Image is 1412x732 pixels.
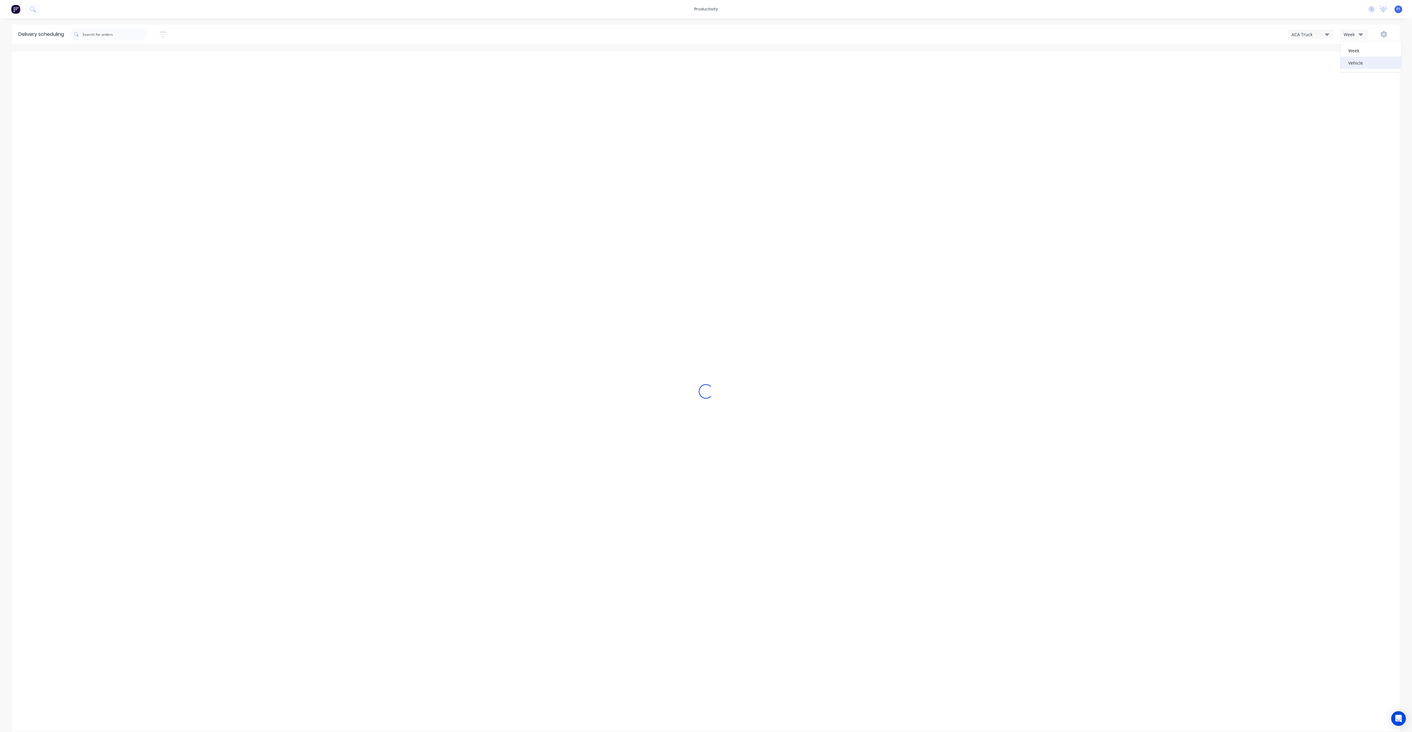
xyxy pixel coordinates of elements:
[1340,29,1368,40] button: Week
[82,28,147,40] input: Search for orders
[1292,31,1325,38] div: ACA Truck
[1391,711,1406,726] div: Open Intercom Messenger
[1396,6,1400,12] span: F1
[1344,31,1361,38] div: Week
[691,5,721,14] div: productivity
[1341,57,1401,69] div: Vehicle
[11,5,20,14] img: Factory
[1341,44,1401,57] div: Week
[1288,30,1334,39] button: ACA Truck
[12,25,70,44] div: Delivery scheduling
